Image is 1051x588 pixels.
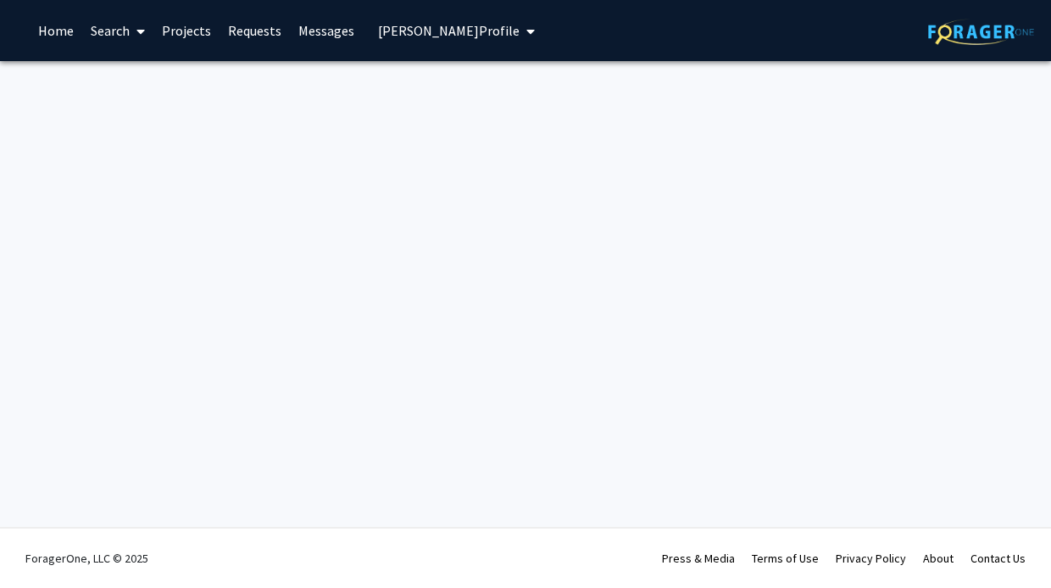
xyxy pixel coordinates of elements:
a: Contact Us [970,551,1026,566]
a: Home [30,1,82,60]
a: About [923,551,954,566]
div: ForagerOne, LLC © 2025 [25,529,148,588]
a: Press & Media [662,551,735,566]
span: [PERSON_NAME] Profile [378,22,520,39]
a: Search [82,1,153,60]
a: Terms of Use [752,551,819,566]
img: ForagerOne Logo [928,19,1034,45]
a: Requests [220,1,290,60]
a: Projects [153,1,220,60]
a: Privacy Policy [836,551,906,566]
a: Messages [290,1,363,60]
